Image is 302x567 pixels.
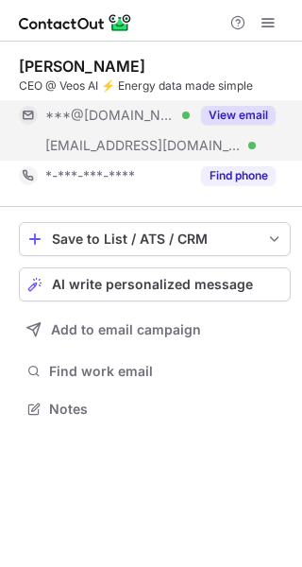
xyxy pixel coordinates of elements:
span: AI write personalized message [52,277,253,292]
div: CEO @ Veos AI ⚡ Energy data made simple [19,77,291,94]
button: Reveal Button [201,106,276,125]
button: Notes [19,396,291,422]
img: ContactOut v5.3.10 [19,11,132,34]
button: Reveal Button [201,166,276,185]
span: [EMAIL_ADDRESS][DOMAIN_NAME] [45,137,242,154]
button: Find work email [19,358,291,385]
div: Save to List / ATS / CRM [52,232,258,247]
button: save-profile-one-click [19,222,291,256]
button: Add to email campaign [19,313,291,347]
span: Add to email campaign [51,322,201,337]
button: AI write personalized message [19,267,291,301]
span: ***@[DOMAIN_NAME] [45,107,176,124]
span: Notes [49,401,283,418]
div: [PERSON_NAME] [19,57,145,76]
span: Find work email [49,363,283,380]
